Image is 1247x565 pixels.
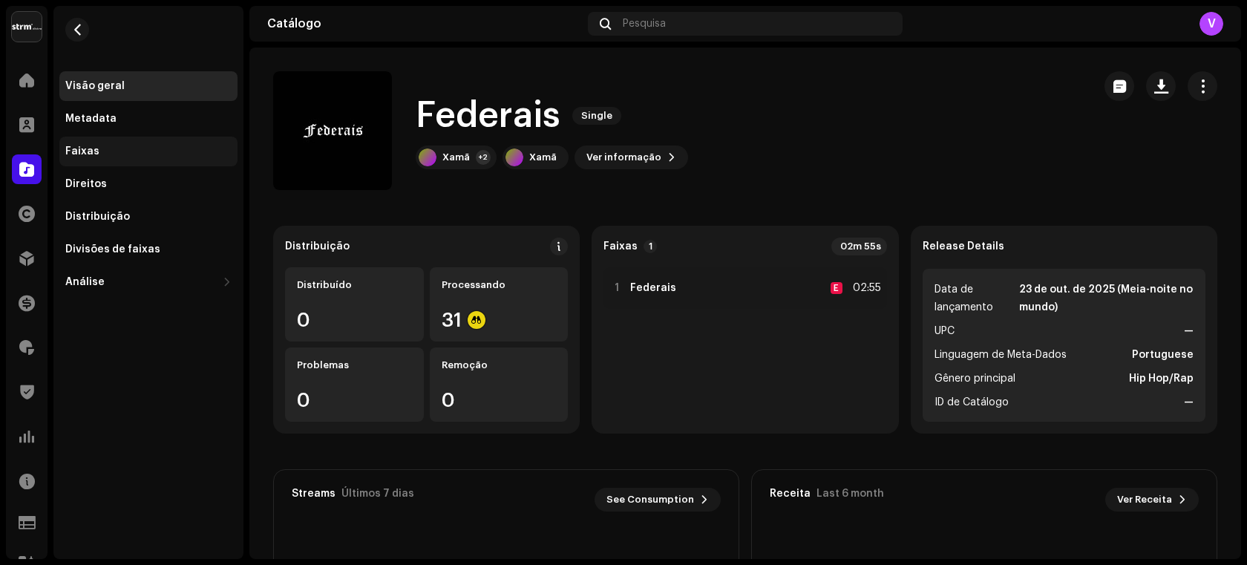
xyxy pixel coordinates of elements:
re-m-nav-item: Direitos [59,169,238,199]
div: Catálogo [267,18,582,30]
div: Últimos 7 dias [341,488,414,500]
div: Receita [770,488,811,500]
span: Linguagem de Meta-Dados [935,346,1067,364]
h1: Federais [416,92,560,140]
strong: — [1184,393,1194,411]
div: 02:55 [848,279,881,297]
strong: 23 de out. de 2025 (Meia-noite no mundo) [1019,281,1194,316]
div: Distribuição [65,211,130,223]
img: 408b884b-546b-4518-8448-1008f9c76b02 [12,12,42,42]
span: UPC [935,322,955,340]
div: Remoção [442,359,557,371]
re-m-nav-item: Metadata [59,104,238,134]
div: Visão geral [65,80,125,92]
strong: Hip Hop/Rap [1129,370,1194,388]
div: +2 [476,150,491,165]
span: Ver informação [586,143,661,172]
span: See Consumption [606,485,694,515]
div: Metadata [65,113,117,125]
strong: — [1184,322,1194,340]
re-m-nav-item: Faixas [59,137,238,166]
div: Direitos [65,178,107,190]
strong: Federais [630,282,676,294]
button: Ver Receita [1105,488,1199,512]
div: Divisões de faixas [65,244,160,255]
p-badge: 1 [644,240,657,253]
re-m-nav-dropdown: Análise [59,267,238,297]
div: Streams [292,488,336,500]
div: Faixas [65,146,99,157]
div: Xamã [529,151,557,163]
div: Last 6 month [816,488,884,500]
re-m-nav-item: Visão geral [59,71,238,101]
div: 02m 55s [831,238,887,255]
re-m-nav-item: Distribuição [59,202,238,232]
div: E [831,282,842,294]
span: Pesquisa [623,18,666,30]
span: Data de lançamento [935,281,1016,316]
div: Xamã [442,151,470,163]
span: Single [572,107,621,125]
button: Ver informação [575,146,688,169]
div: Distribuição [285,241,350,252]
div: Distribuído [297,279,412,291]
strong: Portuguese [1132,346,1194,364]
div: V [1199,12,1223,36]
strong: Faixas [603,241,638,252]
div: Processando [442,279,557,291]
span: ID de Catálogo [935,393,1009,411]
div: Análise [65,276,105,288]
re-m-nav-item: Divisões de faixas [59,235,238,264]
button: See Consumption [595,488,721,512]
strong: Release Details [923,241,1004,252]
span: Gênero principal [935,370,1015,388]
div: Problemas [297,359,412,371]
span: Ver Receita [1117,485,1172,515]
